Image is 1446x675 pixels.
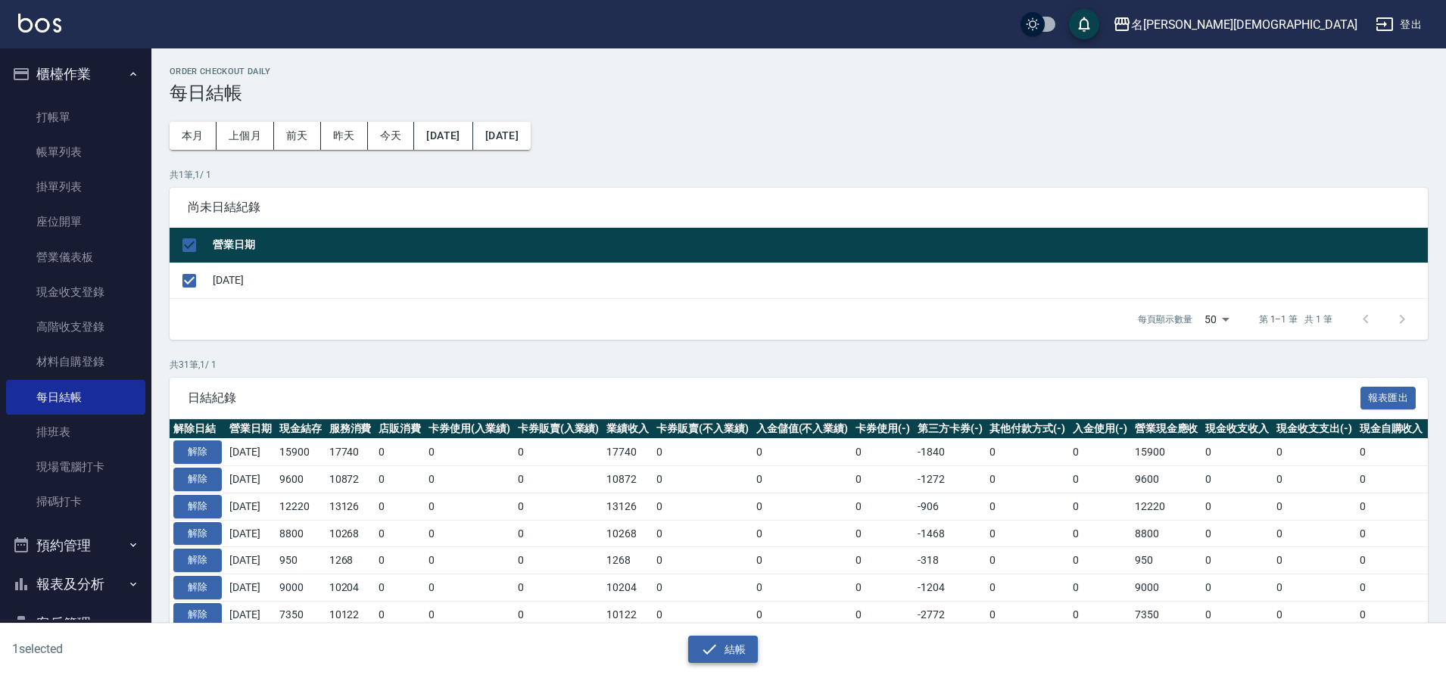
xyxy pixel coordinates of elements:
button: 名[PERSON_NAME][DEMOGRAPHIC_DATA] [1107,9,1363,40]
button: 客戶管理 [6,604,145,643]
td: -1840 [914,439,986,466]
td: 0 [753,466,852,493]
td: 0 [1201,547,1273,574]
td: 0 [653,520,753,547]
span: 尚未日結紀錄 [188,200,1410,215]
td: 0 [986,574,1069,602]
td: 17740 [326,439,376,466]
td: 0 [425,547,514,574]
a: 掃碼打卡 [6,484,145,519]
td: 15900 [1131,439,1202,466]
td: 950 [276,547,326,574]
td: 0 [653,466,753,493]
td: 0 [1069,547,1131,574]
h2: Order checkout daily [170,67,1428,76]
td: 0 [986,466,1069,493]
td: 0 [425,439,514,466]
td: 0 [514,493,603,520]
th: 第三方卡券(-) [914,419,986,439]
a: 帳單列表 [6,135,145,170]
td: [DATE] [226,466,276,493]
td: 0 [753,601,852,628]
td: 0 [1273,547,1356,574]
button: 上個月 [217,122,274,150]
td: 0 [1356,439,1427,466]
td: 0 [653,601,753,628]
th: 解除日結 [170,419,226,439]
td: 0 [1356,574,1427,602]
td: 0 [514,601,603,628]
td: 0 [1201,439,1273,466]
a: 營業儀表板 [6,240,145,275]
td: -2772 [914,601,986,628]
td: 0 [1273,466,1356,493]
td: 0 [1069,493,1131,520]
td: 10204 [603,574,653,602]
a: 掛單列表 [6,170,145,204]
td: 0 [1069,439,1131,466]
td: 0 [514,547,603,574]
p: 共 1 筆, 1 / 1 [170,168,1428,182]
td: 0 [653,493,753,520]
td: 950 [1131,547,1202,574]
td: 0 [1356,520,1427,547]
td: 0 [1356,466,1427,493]
td: 0 [514,439,603,466]
td: 0 [375,493,425,520]
td: 0 [1273,520,1356,547]
td: 0 [852,547,914,574]
td: 0 [1201,466,1273,493]
th: 現金結存 [276,419,326,439]
td: [DATE] [226,547,276,574]
th: 卡券使用(-) [852,419,914,439]
td: -318 [914,547,986,574]
td: 10122 [326,601,376,628]
td: 0 [653,439,753,466]
td: 0 [753,520,852,547]
td: [DATE] [226,439,276,466]
td: 0 [1273,601,1356,628]
a: 打帳單 [6,100,145,135]
td: 0 [986,439,1069,466]
a: 高階收支登錄 [6,310,145,344]
td: 0 [1069,466,1131,493]
button: 解除 [173,603,222,627]
td: 10872 [326,466,376,493]
td: 0 [375,574,425,602]
a: 每日結帳 [6,380,145,415]
td: 0 [425,520,514,547]
th: 其他付款方式(-) [986,419,1069,439]
button: 櫃檯作業 [6,54,145,94]
td: 7350 [276,601,326,628]
td: [DATE] [226,493,276,520]
td: [DATE] [226,520,276,547]
td: 0 [753,493,852,520]
button: 解除 [173,522,222,546]
td: 0 [425,493,514,520]
th: 現金收支收入 [1201,419,1273,439]
td: 0 [852,520,914,547]
td: 0 [1356,493,1427,520]
a: 現金收支登錄 [6,275,145,310]
td: 0 [1069,520,1131,547]
td: 10268 [326,520,376,547]
td: 10872 [603,466,653,493]
td: 9600 [1131,466,1202,493]
td: 0 [1356,547,1427,574]
a: 現場電腦打卡 [6,449,145,484]
td: 0 [375,601,425,628]
td: 0 [753,574,852,602]
th: 卡券販賣(不入業績) [653,419,753,439]
p: 每頁顯示數量 [1138,313,1192,326]
td: 7350 [1131,601,1202,628]
th: 入金儲值(不入業績) [753,419,852,439]
button: 前天 [274,122,321,150]
td: 0 [1273,439,1356,466]
td: 0 [986,493,1069,520]
td: 0 [1273,493,1356,520]
td: 0 [753,439,852,466]
td: 0 [753,547,852,574]
button: 結帳 [688,636,759,664]
h3: 每日結帳 [170,82,1428,104]
p: 第 1–1 筆 共 1 筆 [1259,313,1332,326]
